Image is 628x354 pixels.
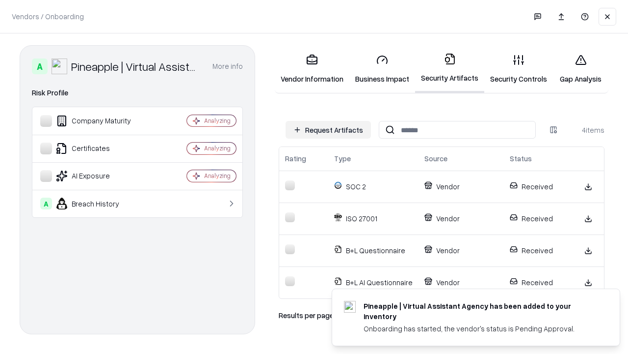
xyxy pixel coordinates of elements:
[424,245,498,256] p: Vendor
[32,87,243,99] div: Risk Profile
[204,172,231,180] div: Analyzing
[364,301,596,322] div: Pineapple | Virtual Assistant Agency has been added to your inventory
[40,198,157,209] div: Breach History
[334,245,413,256] p: B+L Questionnaire
[349,46,415,92] a: Business Impact
[212,58,243,75] button: More info
[510,153,532,164] div: Status
[415,45,484,93] a: Security Artifacts
[334,153,351,164] div: Type
[71,59,201,74] div: Pineapple | Virtual Assistant Agency
[424,153,447,164] div: Source
[204,144,231,152] div: Analyzing
[424,181,498,192] p: Vendor
[510,245,567,256] p: Received
[364,324,596,334] div: Onboarding has started, the vendor's status is Pending Approval.
[40,115,157,127] div: Company Maturity
[334,181,413,192] p: SOC 2
[484,46,553,92] a: Security Controls
[52,59,67,74] img: Pineapple | Virtual Assistant Agency
[204,117,231,125] div: Analyzing
[40,143,157,154] div: Certificates
[510,181,567,192] p: Received
[424,277,498,288] p: Vendor
[334,277,413,288] p: B+L AI Questionnaire
[510,213,567,224] p: Received
[275,46,349,92] a: Vendor Information
[565,125,604,135] div: 4 items
[424,213,498,224] p: Vendor
[40,198,52,209] div: A
[40,170,157,182] div: AI Exposure
[286,121,371,139] button: Request Artifacts
[285,153,306,164] div: Rating
[510,277,567,288] p: Received
[553,46,608,92] a: Gap Analysis
[32,59,48,74] div: A
[344,301,356,313] img: trypineapple.com
[279,310,335,321] p: Results per page:
[12,11,84,22] p: Vendors / Onboarding
[334,213,413,224] p: ISO 27001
